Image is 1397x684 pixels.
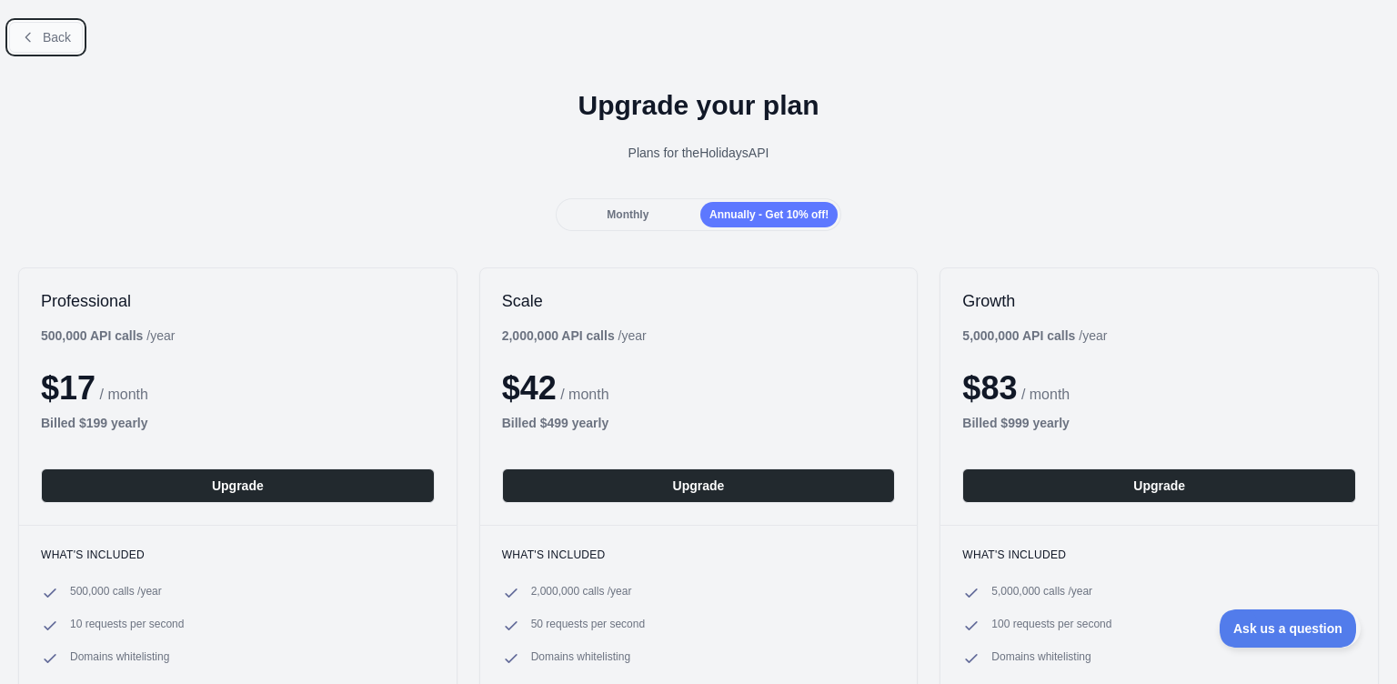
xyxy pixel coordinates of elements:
[502,369,557,407] span: $ 42
[502,290,896,312] h2: Scale
[502,327,647,345] div: / year
[962,290,1356,312] h2: Growth
[962,369,1017,407] span: $ 83
[1220,609,1361,648] iframe: Toggle Customer Support
[962,327,1107,345] div: / year
[962,328,1075,343] b: 5,000,000 API calls
[502,328,615,343] b: 2,000,000 API calls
